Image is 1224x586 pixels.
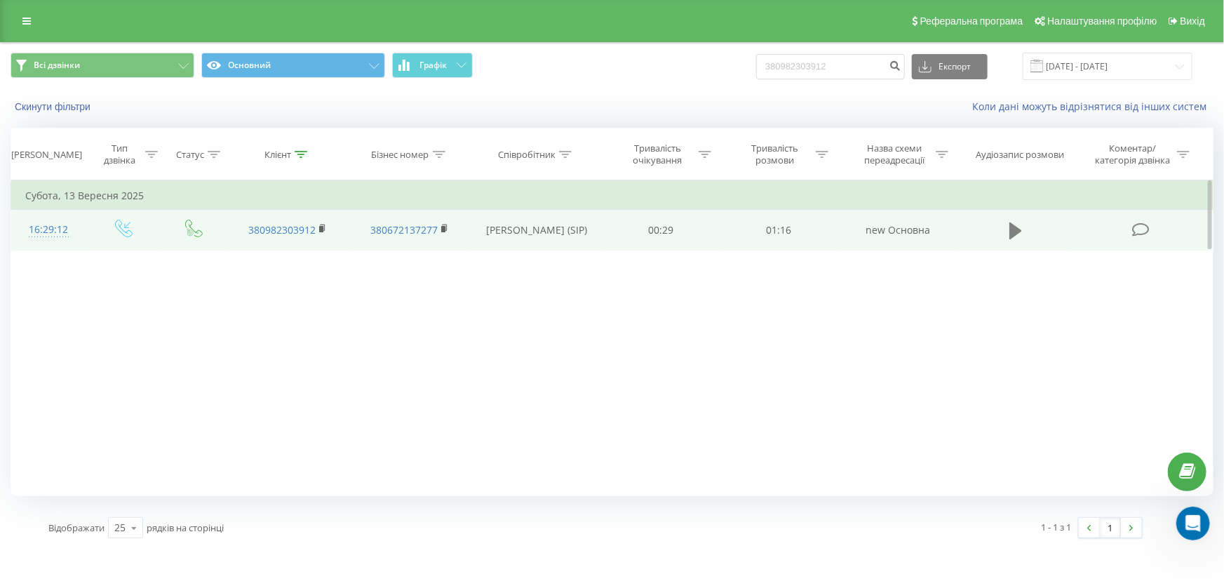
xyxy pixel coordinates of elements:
[264,149,291,161] div: Клієнт
[976,149,1065,161] div: Аудіозапис розмови
[118,54,258,68] div: Це все дякую Гарного дня.
[11,100,97,113] button: Скинути фільтри
[248,223,316,237] a: 380982303912
[419,60,447,70] span: Графік
[246,8,271,34] div: Закрити
[22,123,219,164] div: Обов'язково звертайтеся, якщо потрібна буде допомога або ще виникнуть питання!
[603,210,720,251] td: 00:29
[40,11,62,33] img: Profile image for Fin
[11,87,230,360] div: Дякую за звернення. Радий був допомогти!Обов'язково звертайтеся, якщо потрібна буде допомога або ...
[22,95,219,123] div: Дякую за звернення. Радий був допомогти!
[372,149,429,161] div: Бізнес номер
[107,46,269,76] div: Це все дякую Гарного дня.
[25,216,72,244] div: 16:29:12
[22,380,219,421] div: Допоможіть користувачеві [PERSON_NAME] зрозуміти, як він справляється:
[201,53,385,78] button: Основний
[620,142,695,166] div: Тривалість очікування
[12,418,269,441] textarea: Повідомлення...
[857,142,932,166] div: Назва схеми переадресації
[498,149,556,161] div: Співробітник
[9,8,36,35] button: go back
[1042,520,1072,534] div: 1 - 1 з 1
[241,441,263,464] button: Надіслати повідомлення…
[737,142,812,166] div: Тривалість розмови
[1181,15,1205,27] span: Вихід
[11,53,194,78] button: Всі дзвінки
[1091,142,1173,166] div: Коментар/категорія дзвінка
[220,8,246,35] button: Головна
[1047,15,1157,27] span: Налаштування профілю
[48,521,105,534] span: Відображати
[370,223,438,237] a: 380672137277
[98,142,141,166] div: Тип дзвінка
[11,371,230,429] div: Допоможіть користувачеві [PERSON_NAME] зрозуміти, як він справляється:
[89,447,100,458] button: Start recording
[34,60,80,71] span: Всі дзвінки
[11,46,269,88] div: Буренкова каже…
[972,100,1213,113] a: Коли дані можуть відрізнятися вiд інших систем
[11,182,1213,210] td: Субота, 13 Вересня 2025
[920,15,1023,27] span: Реферальна програма
[68,6,85,16] h1: Fin
[720,210,837,251] td: 01:16
[11,87,269,371] div: Valerii каже…
[176,149,204,161] div: Статус
[67,447,78,458] button: Завантажити вкладений файл
[912,54,988,79] button: Експорт
[114,521,126,535] div: 25
[22,447,33,458] button: Вибір емодзі
[11,371,269,431] div: Fin каже…
[68,16,215,38] p: Наші фахівці також можуть допомогти
[1176,507,1210,540] iframe: Intercom live chat
[756,54,905,79] input: Пошук за номером
[11,149,82,161] div: [PERSON_NAME]
[471,210,602,251] td: [PERSON_NAME] (SIP)
[1100,518,1121,538] a: 1
[147,521,224,534] span: рядків на сторінці
[837,210,959,251] td: new Основна
[44,447,55,458] button: вибір GIF-файлів
[392,53,473,78] button: Графік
